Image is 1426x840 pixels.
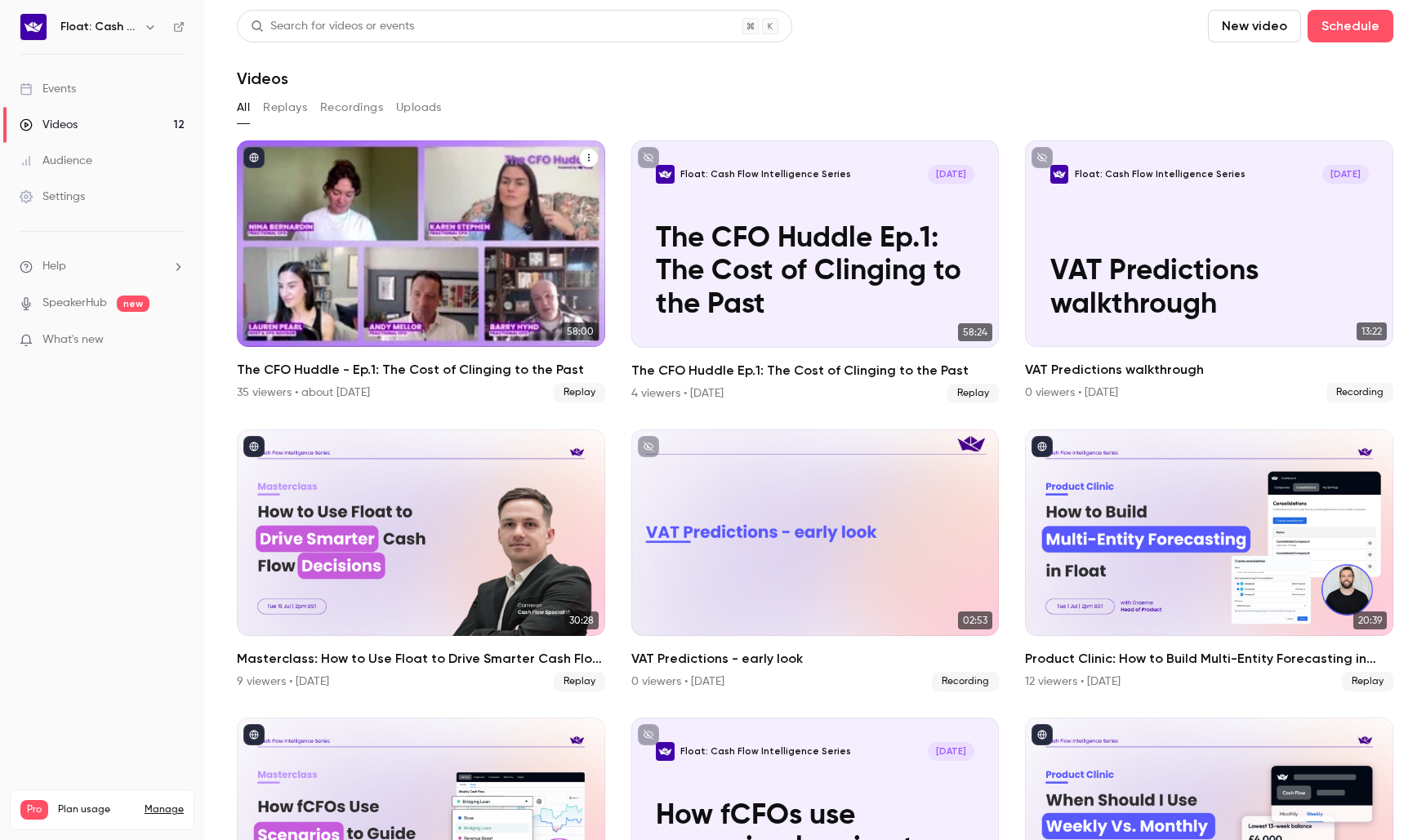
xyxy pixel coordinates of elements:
button: unpublished [638,436,659,457]
a: 30:28Masterclass: How to Use Float to Drive Smarter Cash Flow Decisions9 viewers • [DATE]Replay [237,429,605,691]
a: 02:53VAT Predictions - early look0 viewers • [DATE]Recording [631,429,1000,692]
button: Uploads [396,95,442,121]
img: How fCFOs use scenario planning to guide better client decisions [656,742,675,761]
button: published [1032,724,1053,745]
h1: Videos [237,69,288,88]
li: help-dropdown-opener [20,258,185,275]
span: 58:00 [562,322,599,340]
span: Pro [20,800,48,820]
img: VAT Predictions walkthrough [1050,165,1069,184]
iframe: Noticeable Trigger [165,333,185,348]
span: Recording [932,672,999,691]
div: 35 viewers • about [DATE] [237,384,370,401]
li: The CFO Huddle - Ep.1: The Cost of Clinging to the Past [237,140,605,403]
button: unpublished [638,147,659,168]
div: 9 viewers • [DATE] [237,673,329,690]
h2: The CFO Huddle - Ep.1: The Cost of Clinging to the Past [237,360,605,380]
p: Float: Cash Flow Intelligence Series [1075,168,1246,180]
h6: Float: Cash Flow Intelligence Series [60,19,137,35]
div: 0 viewers • [DATE] [631,673,724,690]
span: 30:28 [564,611,599,629]
div: 4 viewers • [DATE] [631,385,724,402]
span: new [117,296,149,312]
span: [DATE] [928,165,974,184]
h2: The CFO Huddle Ep.1: The Cost of Clinging to the Past [631,361,1000,380]
span: [DATE] [928,742,974,761]
h2: VAT Predictions walkthrough [1025,360,1393,380]
span: 02:53 [958,611,992,629]
div: 0 viewers • [DATE] [1025,384,1118,401]
span: 58:24 [958,323,992,341]
li: VAT Predictions - early look [631,429,1000,692]
span: 13:22 [1357,322,1387,340]
a: VAT Predictions walkthroughFloat: Cash Flow Intelligence Series[DATE]VAT Predictions walkthrough1... [1025,140,1393,402]
img: The CFO Huddle Ep.1: The Cost of Clinging to the Past [656,165,675,184]
span: What's new [42,331,104,349]
button: unpublished [638,724,659,745]
button: Replays [263,95,307,121]
span: [DATE] [1322,165,1368,184]
a: SpeakerHub [42,295,107,312]
li: Product Clinic: How to Build Multi-Entity Forecasting in Float [1025,429,1393,692]
img: Float: Cash Flow Intelligence Series [20,14,47,40]
div: Search for videos or events [251,18,414,35]
section: Videos [237,10,1393,830]
h2: Product Clinic: How to Build Multi-Entity Forecasting in Float [1025,649,1393,669]
span: Replay [554,383,605,402]
span: Replay [554,672,605,691]
h2: VAT Predictions - early look [631,649,1000,669]
button: Schedule [1308,10,1393,42]
span: Plan usage [58,803,135,816]
p: Float: Cash Flow Intelligence Series [680,168,851,180]
div: Settings [20,189,85,205]
span: Recording [1326,383,1393,402]
p: Float: Cash Flow Intelligence Series [680,745,851,758]
div: Events [20,81,76,97]
li: VAT Predictions walkthrough [1025,140,1393,403]
a: Manage [145,803,184,816]
li: The CFO Huddle Ep.1: The Cost of Clinging to the Past [631,140,1000,403]
span: Replay [1342,672,1393,691]
button: published [243,147,265,168]
div: Videos [20,117,78,133]
span: Replay [947,384,999,403]
a: The CFO Huddle Ep.1: The Cost of Clinging to the Past Float: Cash Flow Intelligence Series[DATE]T... [631,140,1000,403]
button: Recordings [320,95,383,121]
li: Masterclass: How to Use Float to Drive Smarter Cash Flow Decisions [237,429,605,692]
span: Help [42,258,66,275]
button: published [243,436,265,457]
a: 20:39Product Clinic: How to Build Multi-Entity Forecasting in Float12 viewers • [DATE]Replay [1025,429,1393,691]
a: 58:00The CFO Huddle - Ep.1: The Cost of Clinging to the Past35 viewers • about [DATE]Replay [237,140,605,402]
p: VAT Predictions walkthrough [1050,256,1369,322]
button: unpublished [1032,147,1053,168]
h2: Masterclass: How to Use Float to Drive Smarter Cash Flow Decisions [237,649,605,669]
div: Audience [20,153,92,169]
span: 20:39 [1353,611,1387,629]
button: New video [1208,10,1301,42]
div: 12 viewers • [DATE] [1025,673,1121,690]
button: published [1032,436,1053,457]
button: All [237,95,250,121]
p: The CFO Huddle Ep.1: The Cost of Clinging to the Past [656,223,974,323]
button: published [243,724,265,745]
